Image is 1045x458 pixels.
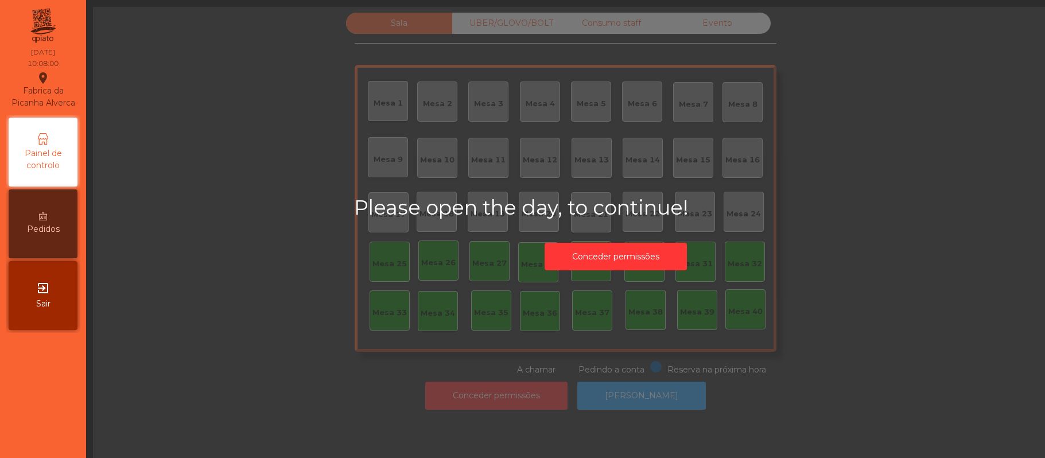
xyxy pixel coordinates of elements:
[36,71,50,85] i: location_on
[11,148,75,172] span: Painel de controlo
[354,196,877,220] h2: Please open the day, to continue!
[27,223,60,235] span: Pedidos
[9,71,77,109] div: Fabrica da Picanha Alverca
[36,298,50,310] span: Sair
[545,243,687,271] button: Conceder permissões
[36,281,50,295] i: exit_to_app
[28,59,59,69] div: 10:08:00
[31,47,55,57] div: [DATE]
[29,6,57,46] img: qpiato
